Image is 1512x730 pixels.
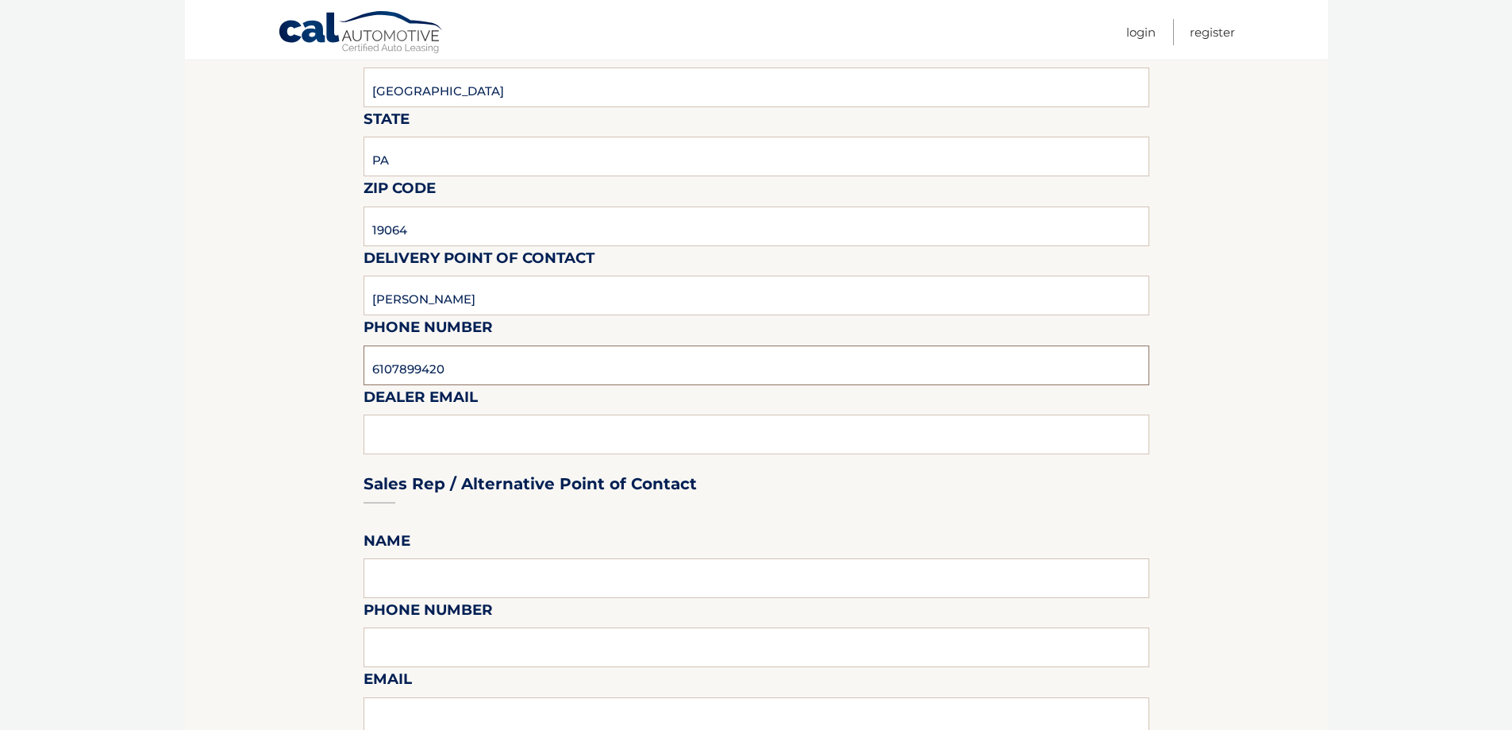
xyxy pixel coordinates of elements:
h3: Sales Rep / Alternative Point of Contact [364,474,697,494]
label: State [364,107,410,137]
label: Name [364,529,410,558]
a: Login [1126,19,1156,45]
label: Phone Number [364,598,493,628]
label: Email [364,667,412,697]
label: Zip Code [364,176,436,206]
label: Delivery Point of Contact [364,246,594,276]
label: Phone Number [364,315,493,345]
label: Dealer Email [364,385,478,415]
a: Register [1190,19,1235,45]
a: Cal Automotive [278,10,444,56]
